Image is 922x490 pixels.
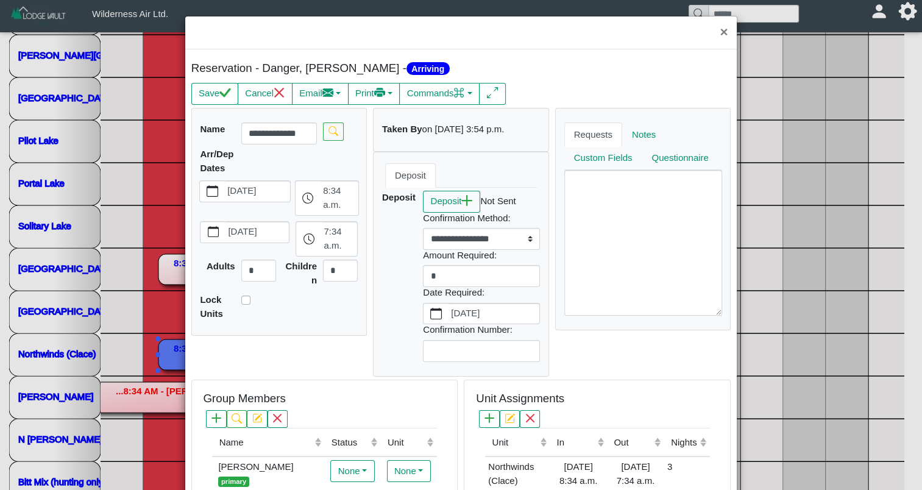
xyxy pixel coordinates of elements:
[423,213,540,224] h6: Confirmation Method:
[422,124,505,134] i: on [DATE] 3:54 p.m.
[449,304,539,324] label: [DATE]
[200,149,233,173] b: Arr/Dep Dates
[302,193,314,204] svg: clock
[232,413,241,423] svg: search
[461,195,473,207] svg: plus
[553,460,604,488] div: [DATE] 8:34 a.m.
[388,436,424,450] div: Unit
[207,261,235,271] b: Adults
[610,460,661,488] div: [DATE] 7:34 a.m.
[480,196,516,206] i: Not Sent
[520,410,540,428] button: x
[296,181,321,215] button: clock
[484,413,494,423] svg: plus
[296,222,321,256] button: clock
[218,477,249,487] span: primary
[215,460,321,488] div: [PERSON_NAME]
[711,16,737,49] button: Close
[614,436,651,450] div: Out
[200,124,225,134] b: Name
[525,413,535,423] svg: x
[322,222,358,256] label: 7:34 a.m.
[622,122,665,147] a: Notes
[423,191,480,213] button: Depositplus
[453,87,465,99] svg: command
[382,192,416,202] b: Deposit
[430,308,442,319] svg: calendar
[479,410,499,428] button: plus
[671,436,697,450] div: Nights
[385,163,436,188] a: Deposit
[321,181,358,215] label: 8:34 a.m.
[487,87,498,99] svg: arrows angle expand
[191,83,238,105] button: Savecheck
[382,124,422,134] b: Taken By
[252,413,262,423] svg: pencil square
[322,87,334,99] svg: envelope fill
[225,181,289,202] label: [DATE]
[423,250,540,261] h6: Amount Required:
[387,460,431,482] button: None
[328,126,338,136] svg: search
[200,181,225,202] button: calendar
[285,261,317,285] b: Children
[564,122,622,147] a: Requests
[272,413,282,423] svg: x
[332,436,368,450] div: Status
[200,294,223,319] b: Lock Units
[492,436,537,450] div: Unit
[247,410,267,428] button: pencil square
[219,87,231,99] svg: check
[292,83,349,105] button: Emailenvelope fill
[479,83,505,105] button: arrows angle expand
[303,233,315,245] svg: clock
[323,122,343,140] button: search
[423,324,540,335] h6: Confirmation Number:
[505,413,514,423] svg: pencil square
[200,222,225,243] button: calendar
[208,226,219,238] svg: calendar
[226,222,289,243] label: [DATE]
[268,410,288,428] button: x
[642,146,718,171] a: Questionnaire
[219,436,312,450] div: Name
[274,87,285,99] svg: x
[207,185,218,197] svg: calendar
[191,62,458,76] h5: Reservation - Danger, [PERSON_NAME] -
[374,87,386,99] svg: printer fill
[424,304,449,324] button: calendar
[227,410,247,428] button: search
[211,413,221,423] svg: plus
[556,436,594,450] div: In
[399,83,480,105] button: Commandscommand
[423,287,540,298] h6: Date Required:
[348,83,400,105] button: Printprinter fill
[564,146,642,171] a: Custom Fields
[500,410,520,428] button: pencil square
[203,392,285,406] h5: Group Members
[476,392,564,406] h5: Unit Assignments
[330,460,374,482] button: None
[206,410,226,428] button: plus
[238,83,293,105] button: Cancelx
